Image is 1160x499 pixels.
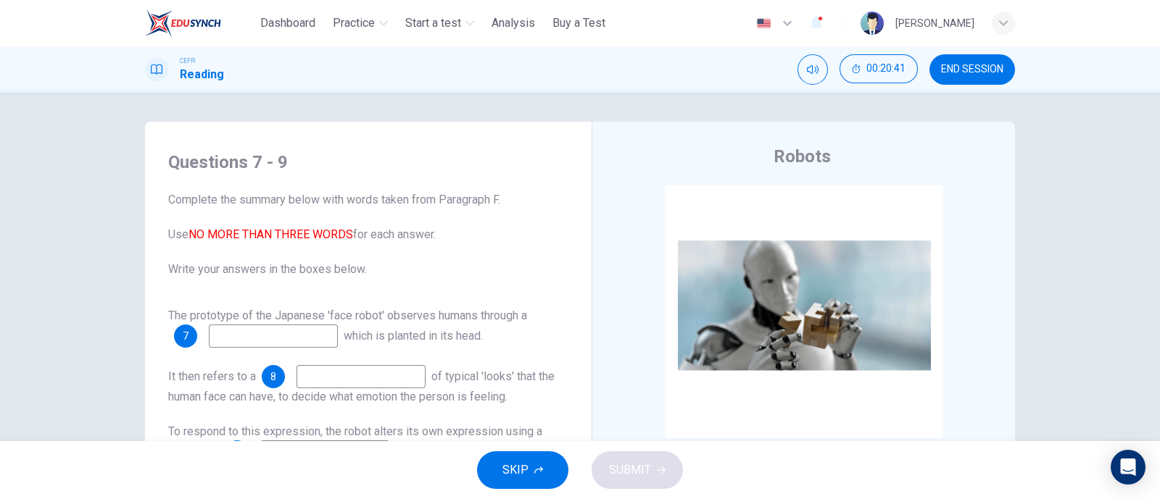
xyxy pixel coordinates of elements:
span: To respond to this expression, the robot alters its own expression using a number of [168,424,542,458]
span: END SESSION [941,64,1003,75]
button: END SESSION [929,54,1015,85]
span: SKIP [502,460,529,480]
img: Profile picture [861,12,884,35]
button: SKIP [477,451,568,489]
button: Start a test [399,10,480,36]
font: NO MORE THAN THREE WORDS [188,227,353,241]
h1: Reading [180,66,224,83]
div: [PERSON_NAME] [895,14,974,32]
button: Buy a Test [547,10,611,36]
img: ELTC logo [145,9,221,38]
span: which is planted in its head. [344,329,483,343]
button: Dashboard [254,10,321,36]
a: ELTC logo [145,9,254,38]
div: Hide [840,54,918,85]
span: Start a test [405,14,461,32]
span: Dashboard [260,14,315,32]
span: 8 [270,372,276,382]
span: Analysis [492,14,535,32]
span: It then refers to a [168,369,256,383]
span: 7 [183,331,188,341]
div: Mute [797,54,828,85]
button: Practice [327,10,394,36]
span: 00:20:41 [866,63,906,75]
span: CEFR [180,56,195,66]
button: 00:20:41 [840,54,918,83]
button: Analysis [486,10,541,36]
h4: Questions 7 - 9 [168,151,568,174]
img: en [755,18,773,29]
span: Practice [333,14,375,32]
span: Buy a Test [552,14,605,32]
span: Complete the summary below with words taken from Paragraph F. Use for each answer. Write your ans... [168,191,568,278]
div: Open Intercom Messenger [1111,450,1145,485]
span: The prototype of the Japanese 'face robot' observes humans through a [168,309,527,322]
h4: Robots [774,145,831,168]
